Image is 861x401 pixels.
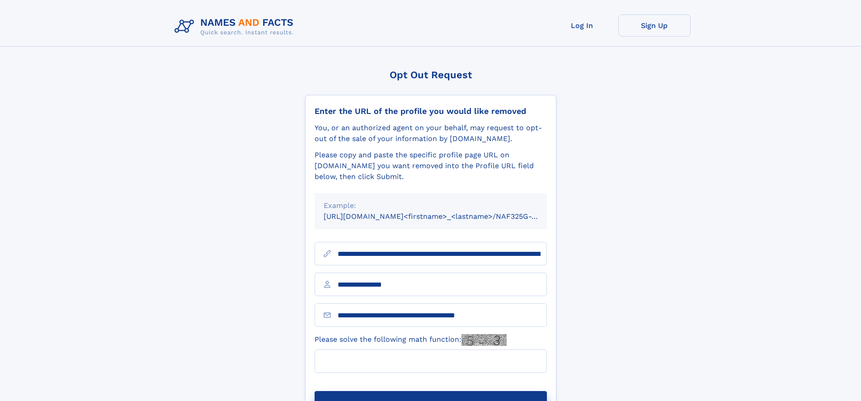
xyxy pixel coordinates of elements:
[315,334,507,346] label: Please solve the following math function:
[315,150,547,182] div: Please copy and paste the specific profile page URL on [DOMAIN_NAME] you want removed into the Pr...
[315,106,547,116] div: Enter the URL of the profile you would like removed
[305,69,556,80] div: Opt Out Request
[324,200,538,211] div: Example:
[546,14,618,37] a: Log In
[315,123,547,144] div: You, or an authorized agent on your behalf, may request to opt-out of the sale of your informatio...
[171,14,301,39] img: Logo Names and Facts
[324,212,564,221] small: [URL][DOMAIN_NAME]<firstname>_<lastname>/NAF325G-xxxxxxxx
[618,14,691,37] a: Sign Up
